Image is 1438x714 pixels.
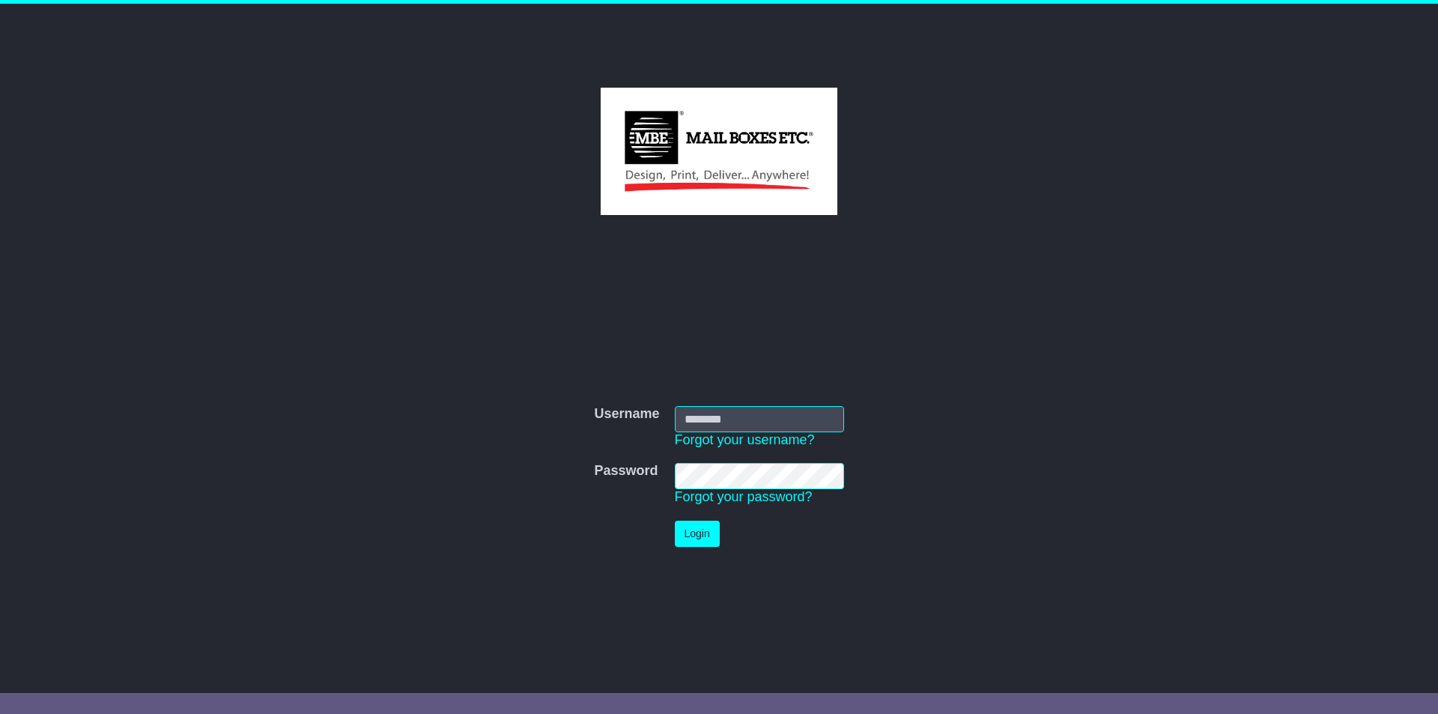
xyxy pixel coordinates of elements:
[675,521,720,547] button: Login
[675,432,815,447] a: Forgot your username?
[594,463,658,479] label: Password
[675,489,813,504] a: Forgot your password?
[601,88,837,215] img: MBE Macquarie Park
[594,406,659,423] label: Username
